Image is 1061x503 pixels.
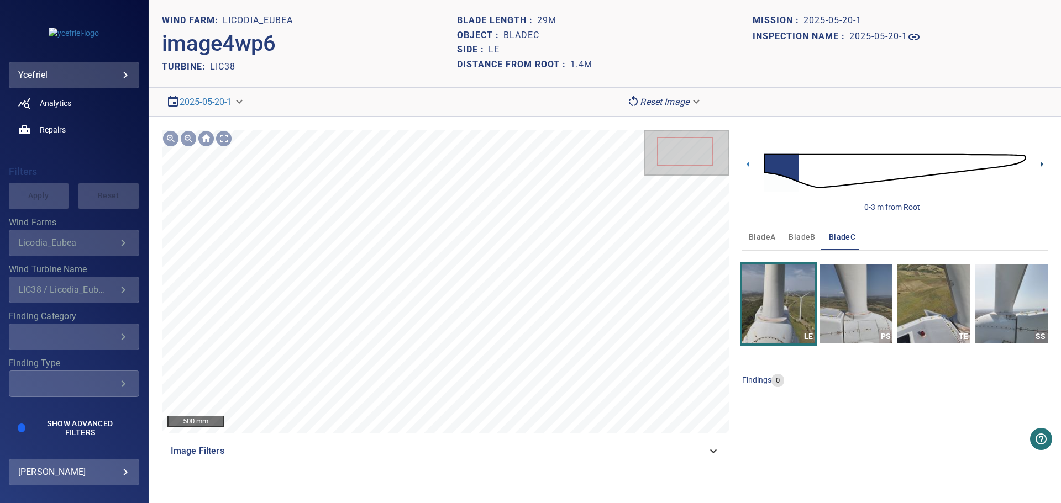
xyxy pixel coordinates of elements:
[9,117,139,143] a: repairs noActive
[162,61,210,72] h2: TURBINE:
[489,45,500,55] h1: LE
[9,359,139,368] label: Finding Type
[879,330,892,343] div: PS
[622,92,707,112] div: Reset Image
[180,130,197,147] div: Zoom out
[820,264,892,343] a: PS
[9,370,139,397] div: Finding Type
[749,230,775,244] span: bladeA
[180,97,232,107] a: 2025-05-20-1
[162,92,250,112] div: 2025-05-20-1
[803,15,862,26] h1: 2025-05-20-1
[897,264,970,343] a: TE
[9,166,139,177] h4: Filters
[210,61,235,72] h2: LIC38
[9,230,139,256] div: Wind Farms
[849,31,907,42] h1: 2025-05-20-1
[9,277,139,303] div: Wind Turbine Name
[764,139,1026,203] img: d
[771,375,784,386] span: 0
[171,444,707,458] span: Image Filters
[801,330,815,343] div: LE
[9,324,139,350] div: Finding Category
[197,130,215,147] div: Go home
[829,230,855,244] span: bladeC
[742,264,815,343] a: LE
[457,15,537,26] h1: Blade length :
[18,237,117,248] div: Licodia_Eubea
[753,15,803,26] h1: Mission :
[753,31,849,42] h1: Inspection name :
[457,45,489,55] h1: Side :
[742,375,771,384] span: findings
[640,97,689,107] em: Reset Image
[864,202,920,213] div: 0-3 m from Root
[49,28,99,39] img: ycefriel-logo
[162,30,276,57] h2: image4wp6
[503,30,539,41] h1: bladeC
[40,124,66,135] span: Repairs
[223,15,293,26] h1: Licodia_Eubea
[215,130,233,147] div: Toggle full page
[9,312,139,321] label: Finding Category
[1034,330,1048,343] div: SS
[18,66,130,84] div: ycefriel
[162,438,729,464] div: Image Filters
[162,130,180,147] div: Zoom in
[537,15,556,26] h1: 29m
[789,230,815,244] span: bladeB
[457,30,503,41] h1: Object :
[18,463,130,481] div: [PERSON_NAME]
[849,30,921,44] a: 2025-05-20-1
[9,218,139,227] label: Wind Farms
[30,415,130,441] button: Show Advanced Filters
[162,15,223,26] h1: WIND FARM:
[975,264,1048,343] a: SS
[9,90,139,117] a: analytics noActive
[457,60,570,70] h1: Distance from root :
[9,62,139,88] div: ycefriel
[957,330,970,343] div: TE
[36,419,124,437] span: Show Advanced Filters
[9,265,139,274] label: Wind Turbine Name
[18,284,117,295] div: LIC38 / Licodia_Eubea
[40,98,71,109] span: Analytics
[570,60,592,70] h1: 1.4m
